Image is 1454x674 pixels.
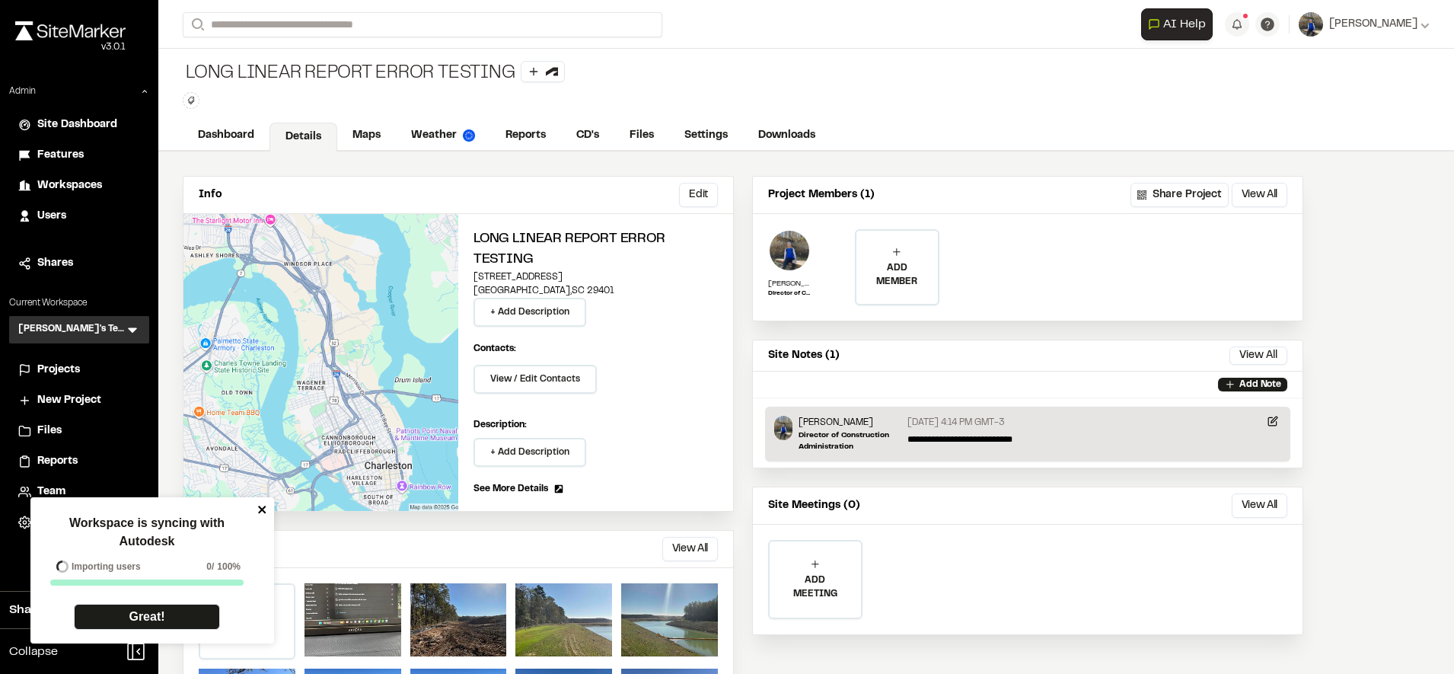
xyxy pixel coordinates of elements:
p: Current Workspace [9,296,149,310]
a: Features [18,147,140,164]
span: [PERSON_NAME] [1329,16,1417,33]
button: Open AI Assistant [1141,8,1213,40]
a: Team [18,484,140,500]
p: Contacts: [474,342,516,356]
span: Features [37,147,84,164]
div: Long linear report error testing [183,61,565,86]
p: [GEOGRAPHIC_DATA] , SC 29401 [474,284,718,298]
img: precipai.png [463,129,475,142]
span: Files [37,423,62,439]
a: CD's [561,121,614,150]
button: Share Project [1130,183,1229,207]
a: Reports [490,121,561,150]
span: 100% [217,560,241,573]
a: Weather [396,121,490,150]
span: Workspaces [37,177,102,194]
button: View All [662,537,718,561]
p: [STREET_ADDRESS] [474,270,718,284]
span: Users [37,208,66,225]
p: ADD MEMBER [856,261,937,289]
h2: Long linear report error testing [474,229,718,270]
span: Site Dashboard [37,117,117,133]
img: rebrand.png [15,21,126,40]
button: + Add Description [474,298,586,327]
a: Workspaces [18,177,140,194]
a: New Project [18,392,140,409]
button: [PERSON_NAME] [1299,12,1430,37]
span: Shares [37,255,73,272]
button: View All [1229,347,1287,365]
button: close [257,503,268,516]
div: Open AI Assistant [1141,8,1219,40]
img: User [1299,12,1323,37]
span: Share Workspace [9,601,111,619]
a: Users [18,208,140,225]
img: Troy Brennan [774,416,792,440]
button: View All [1232,494,1287,518]
p: Info [199,187,222,203]
p: Workspace is syncing with Autodesk [41,514,253,551]
span: AI Help [1163,15,1206,34]
a: Dashboard [183,121,269,150]
p: Site Meetings (0) [768,497,860,514]
span: 0 / [206,560,214,573]
p: Description: [474,418,718,432]
p: Site Notes (1) [768,347,840,364]
span: New Project [37,392,101,409]
button: View All [1232,183,1287,207]
p: [PERSON_NAME] [768,278,811,289]
a: Great! [74,604,220,630]
a: Files [18,423,140,439]
button: Edit Tags [183,92,199,109]
p: [DATE] 4:14 PM GMT-3 [907,416,1005,430]
a: Details [269,123,337,152]
button: View / Edit Contacts [474,365,597,394]
img: Troy Brennan [768,229,811,272]
a: Maps [337,121,396,150]
div: Importing users [50,560,141,573]
span: Projects [37,362,80,379]
a: Reports [18,453,140,470]
div: Oh geez...please don't... [15,40,126,54]
p: Director of Construction Administration [768,289,811,299]
p: Admin [9,85,36,98]
p: Director of Construction Administration [799,430,901,452]
h3: [PERSON_NAME]'s Test [18,322,125,337]
p: Add Note [1239,378,1281,391]
span: Reports [37,453,78,470]
p: ADD MEETING [770,573,861,601]
button: Search [183,12,210,37]
span: Collapse [9,643,58,661]
a: Settings [669,121,743,150]
span: Team [37,484,65,500]
a: Shares [18,255,140,272]
a: Files [614,121,669,150]
a: Projects [18,362,140,379]
a: Downloads [743,121,831,150]
span: See More Details [474,482,548,496]
p: [PERSON_NAME] [799,416,901,430]
p: Project Members (1) [768,187,875,203]
button: Edit [679,183,718,207]
button: + Add Description [474,438,586,467]
a: Site Dashboard [18,117,140,133]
